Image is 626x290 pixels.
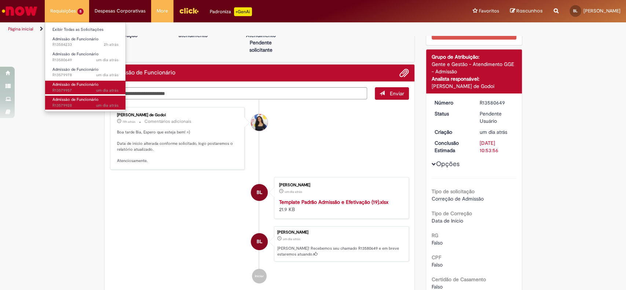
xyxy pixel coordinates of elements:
[144,118,191,125] small: Comentários adicionais
[96,57,118,63] span: um dia atrás
[432,254,441,261] b: CPF
[122,120,135,124] time: 30/09/2025 16:03:17
[110,87,367,100] textarea: Digite sua mensagem aqui...
[432,210,472,217] b: Tipo de Correção
[516,7,543,14] span: Rascunhos
[285,190,302,194] time: 30/09/2025 10:53:50
[279,183,401,187] div: [PERSON_NAME]
[432,75,516,82] div: Analista responsável:
[45,96,126,109] a: Aberto R13579928 : Admissão de Funcionário
[375,87,409,100] button: Enviar
[429,128,474,136] dt: Criação
[257,233,262,250] span: BL
[257,184,262,201] span: BL
[429,139,474,154] dt: Conclusão Estimada
[96,88,118,93] span: um dia atrás
[104,42,118,47] span: 2h atrás
[122,120,135,124] span: 19h atrás
[432,283,443,290] span: Falso
[52,36,99,42] span: Admissão de Funcionário
[52,67,99,72] span: Admissão de Funcionário
[279,198,401,213] div: 21.9 KB
[52,57,118,63] span: R13580649
[432,232,438,239] b: RG
[480,128,514,136] div: 30/09/2025 10:53:52
[50,7,76,15] span: Requisições
[251,184,268,201] div: Beatriz Francisconi de Lima
[283,237,300,241] time: 30/09/2025 10:53:52
[77,8,84,15] span: 5
[251,233,268,250] div: Beatriz Francisconi de Lima
[277,230,405,235] div: [PERSON_NAME]
[117,113,239,117] div: [PERSON_NAME] de Godoi
[52,51,99,57] span: Admissão de Funcionário
[179,5,199,16] img: click_logo_yellow_360x200.png
[96,103,118,108] span: um dia atrás
[96,72,118,78] span: um dia atrás
[52,88,118,93] span: R13579957
[45,22,126,112] ul: Requisições
[96,103,118,108] time: 30/09/2025 09:05:13
[243,39,279,54] p: Pendente solicitante
[45,50,126,64] a: Aberto R13580649 : Admissão de Funcionário
[429,99,474,106] dt: Número
[432,188,475,195] b: Tipo de solicitação
[52,97,99,102] span: Admissão de Funcionário
[399,68,409,78] button: Adicionar anexos
[45,35,126,49] a: Aberto R13584233 : Admissão de Funcionário
[480,99,514,106] div: R13580649
[6,22,412,36] ul: Trilhas de página
[52,82,99,87] span: Admissão de Funcionário
[157,7,168,15] span: More
[480,129,507,135] span: um dia atrás
[429,110,474,117] dt: Status
[583,8,620,14] span: [PERSON_NAME]
[234,7,252,16] p: +GenAi
[432,261,443,268] span: Falso
[432,195,484,202] span: Correção de Admissão
[479,7,499,15] span: Favoritos
[510,8,543,15] a: Rascunhos
[480,139,514,154] div: [DATE] 10:53:56
[210,7,252,16] div: Padroniza
[52,103,118,109] span: R13579928
[480,110,514,125] div: Pendente Usuário
[279,199,388,205] a: Template Padrão Admissão e Efetivação (19).xlsx
[110,226,409,261] li: Beatriz Francisconi de Lima
[45,26,126,34] a: Exibir Todas as Solicitações
[432,60,516,75] div: Gente e Gestão - Atendimento GGE - Admissão
[277,246,405,257] p: [PERSON_NAME]! Recebemos seu chamado R13580649 e em breve estaremos atuando.
[573,8,578,13] span: BL
[285,190,302,194] span: um dia atrás
[432,276,486,283] b: Certidão de Casamento
[251,114,268,131] div: Ana Santos de Godoi
[52,42,118,48] span: R13584233
[117,129,239,164] p: Boa tarde Bia, Espero que esteja bem! =) Data de inicio alterada conforme solicitado, logo postar...
[95,7,146,15] span: Despesas Corporativas
[8,26,33,32] a: Página inicial
[283,237,300,241] span: um dia atrás
[390,90,404,97] span: Enviar
[432,239,443,246] span: Falso
[96,57,118,63] time: 30/09/2025 10:53:54
[45,66,126,79] a: Aberto R13579978 : Admissão de Funcionário
[480,129,507,135] time: 30/09/2025 10:53:52
[52,72,118,78] span: R13579978
[432,82,516,90] div: [PERSON_NAME] de Godoi
[110,70,175,76] h2: Admissão de Funcionário Histórico de tíquete
[1,4,39,18] img: ServiceNow
[432,53,516,60] div: Grupo de Atribuição:
[45,81,126,94] a: Aberto R13579957 : Admissão de Funcionário
[432,217,463,224] span: Data de Início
